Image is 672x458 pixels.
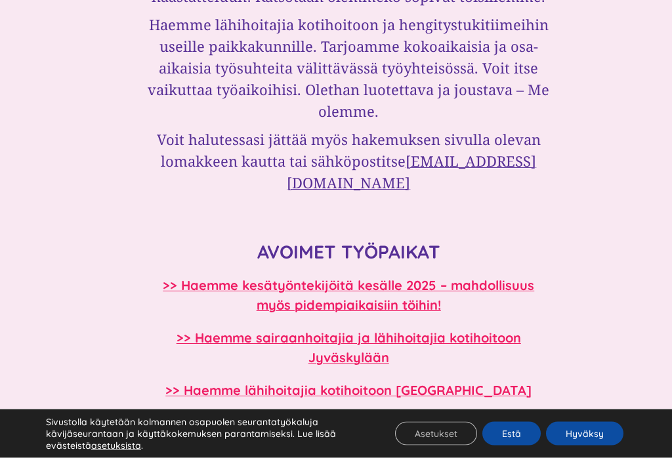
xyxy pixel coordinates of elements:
[546,422,623,446] button: Hyväksy
[395,422,477,446] button: Asetukset
[46,416,372,451] p: Sivustolla käytetään kolmannen osapuolen seurantatyökaluja kävijäseurantaan ja käyttäkokemuksen p...
[482,422,541,446] button: Estä
[257,241,440,264] strong: AVOIMET TYÖPAIKAT
[91,440,141,451] button: asetuksista
[287,152,536,193] a: [EMAIL_ADDRESS][DOMAIN_NAME]
[146,129,551,194] h3: Voit halutessasi jättää myös hakemuksen sivulla olevan lomakkeen kautta tai sähköpostitse
[165,383,532,399] a: >> Haemme lähihoitajia kotihoitoon [GEOGRAPHIC_DATA]
[163,278,534,314] a: >> Haemme kesätyöntekijöitä kesälle 2025 – mahdollisuus myös pidempiaikaisiin töihin!
[146,14,551,123] h3: Haemme lähihoitajia kotihoitoon ja hengitystukitiimeihin useille paikkakunnille. Tarjoamme kokoai...
[177,330,521,366] a: >> Haemme sairaanhoitajia ja lähihoitajia kotihoitoon Jyväskylään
